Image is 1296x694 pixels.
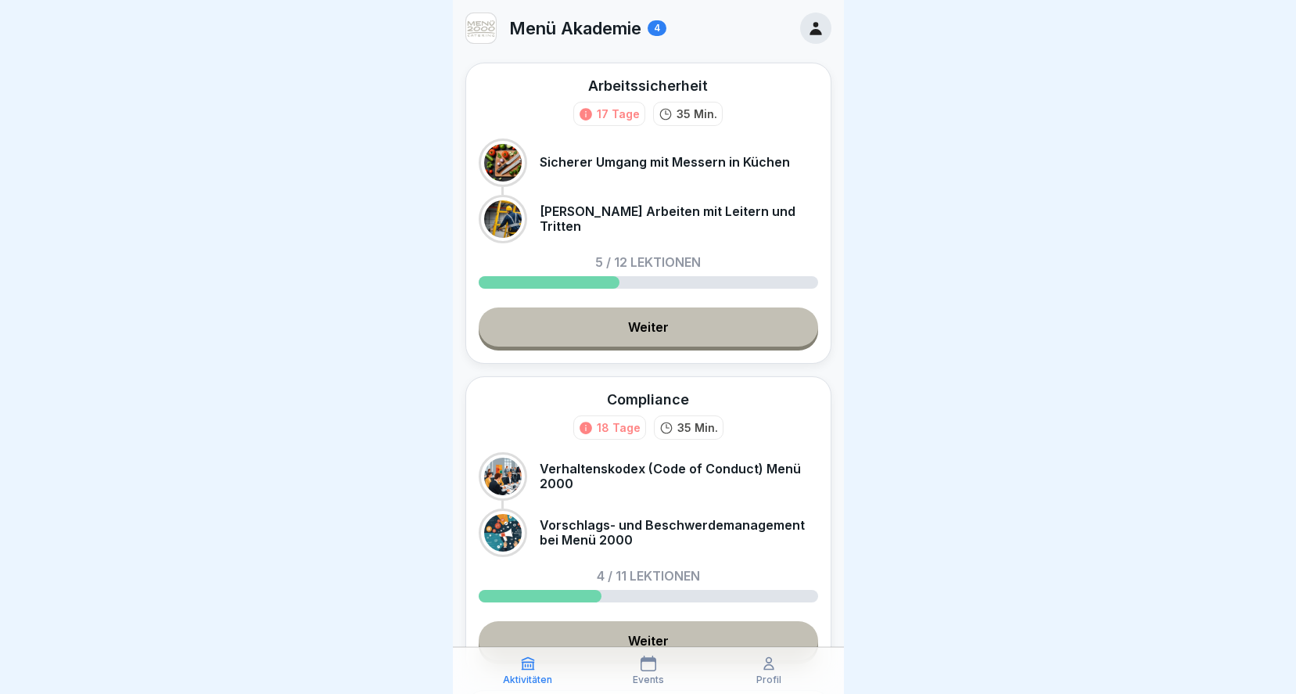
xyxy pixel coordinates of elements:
[597,570,700,582] p: 4 / 11 Lektionen
[633,674,664,685] p: Events
[540,518,818,548] p: Vorschlags- und Beschwerdemanagement bei Menü 2000
[597,419,641,436] div: 18 Tage
[479,307,818,347] a: Weiter
[540,462,818,491] p: Verhaltenskodex (Code of Conduct) Menü 2000
[479,621,818,660] a: Weiter
[466,13,496,43] img: v3gslzn6hrr8yse5yrk8o2yg.png
[607,390,689,409] div: Compliance
[677,419,718,436] p: 35 Min.
[756,674,781,685] p: Profil
[677,106,717,122] p: 35 Min.
[540,204,818,234] p: [PERSON_NAME] Arbeiten mit Leitern und Tritten
[509,18,641,38] p: Menü Akademie
[648,20,666,36] div: 4
[588,76,708,95] div: Arbeitssicherheit
[595,256,701,268] p: 5 / 12 Lektionen
[503,674,552,685] p: Aktivitäten
[540,155,790,170] p: Sicherer Umgang mit Messern in Küchen
[597,106,640,122] div: 17 Tage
